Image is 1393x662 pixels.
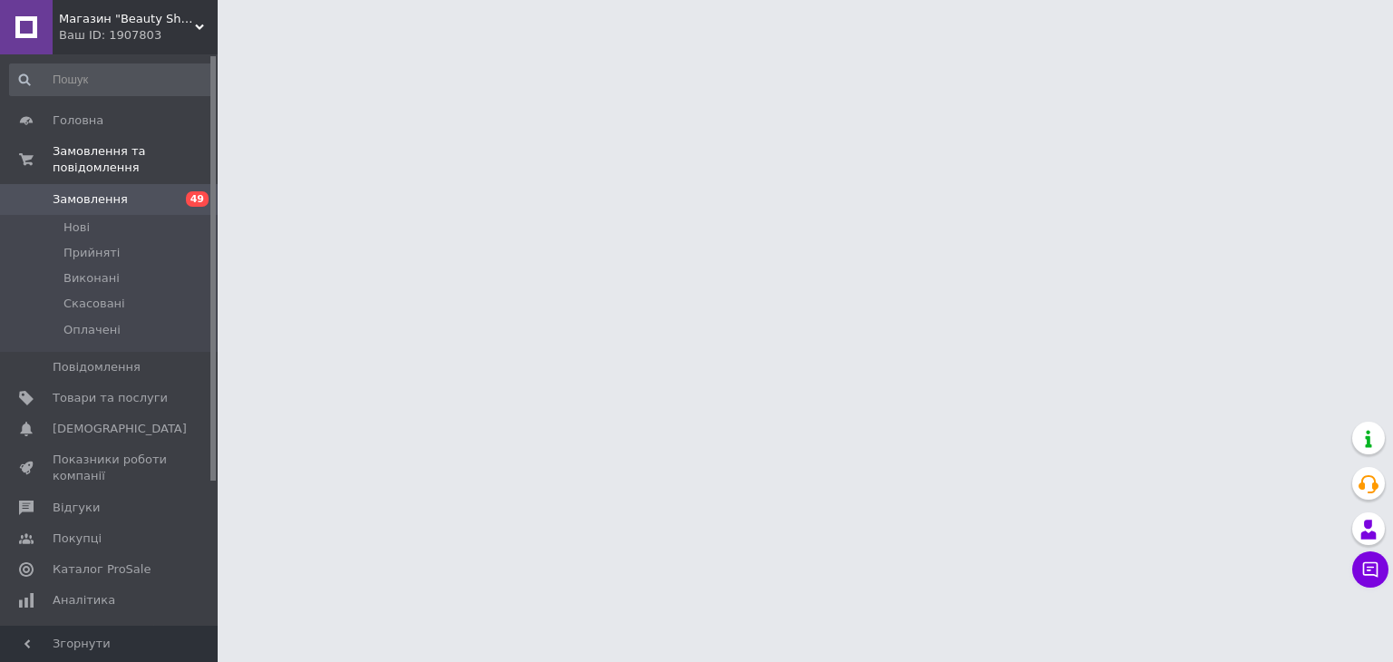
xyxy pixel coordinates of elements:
span: 49 [186,191,209,207]
span: Прийняті [63,245,120,261]
span: Товари та послуги [53,390,168,406]
span: Головна [53,112,103,129]
span: Магазин "Beauty Shop". Побутова хімія, засоби особистої гігієни, декоративна косметика. [59,11,195,27]
span: Нові [63,219,90,236]
span: Аналітика [53,592,115,608]
span: Показники роботи компанії [53,452,168,484]
span: Замовлення [53,191,128,208]
span: Покупці [53,531,102,547]
span: Повідомлення [53,359,141,375]
input: Пошук [9,63,214,96]
span: Інструменти веб-майстра та SEO [53,623,168,656]
span: Каталог ProSale [53,561,151,578]
span: Оплачені [63,322,121,338]
span: Відгуки [53,500,100,516]
span: Скасовані [63,296,125,312]
span: Виконані [63,270,120,287]
button: Чат з покупцем [1352,551,1388,588]
span: Замовлення та повідомлення [53,143,218,176]
span: [DEMOGRAPHIC_DATA] [53,421,187,437]
div: Ваш ID: 1907803 [59,27,218,44]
